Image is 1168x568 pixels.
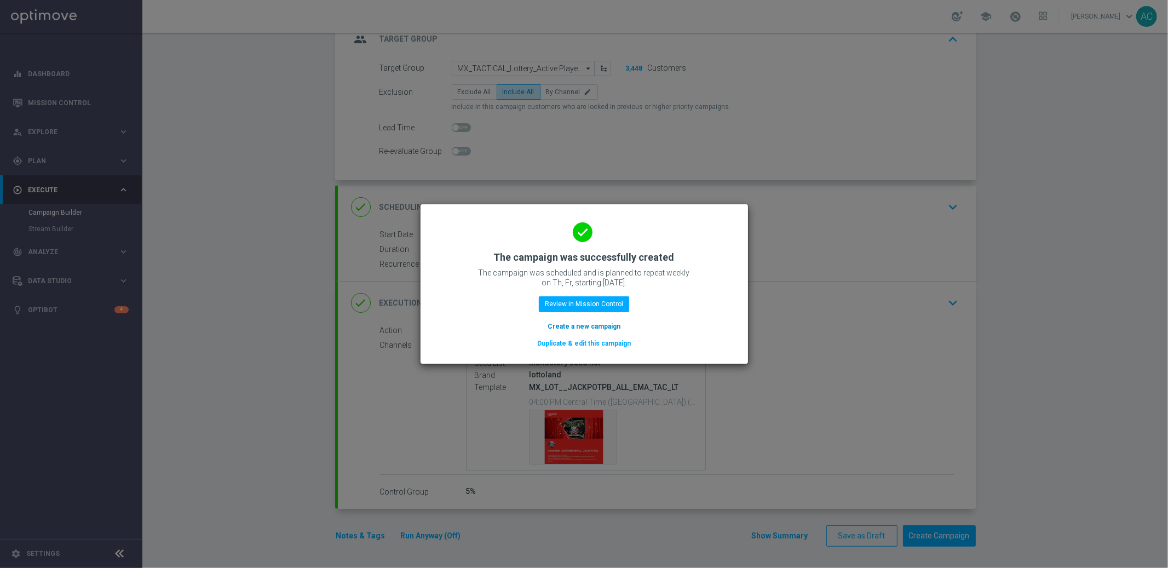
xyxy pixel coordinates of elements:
p: The campaign was scheduled and is planned to repeat weekly on Th, Fr, starting [DATE]. [475,268,694,288]
button: Review in Mission Control [539,296,629,312]
button: Duplicate & edit this campaign [536,337,632,349]
h2: The campaign was successfully created [494,251,675,264]
button: Create a new campaign [546,320,622,332]
i: done [573,222,592,242]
